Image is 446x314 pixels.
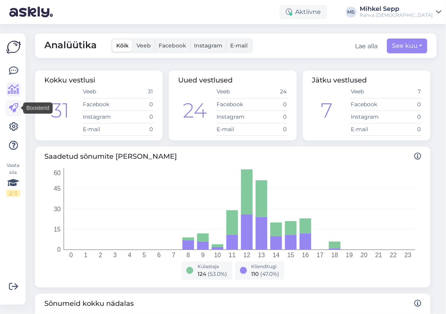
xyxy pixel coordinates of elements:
[386,98,421,111] td: 0
[82,86,118,98] td: Veeb
[386,86,421,98] td: 7
[217,98,252,111] td: Facebook
[217,86,252,98] td: Veeb
[118,98,153,111] td: 0
[136,42,151,49] span: Veeb
[252,123,287,135] td: 0
[386,123,421,135] td: 0
[360,252,367,258] tspan: 20
[273,252,280,258] tspan: 14
[143,252,146,258] tspan: 5
[287,252,294,258] tspan: 15
[82,123,118,135] td: E-mail
[258,252,265,258] tspan: 13
[54,226,61,233] tspan: 15
[252,86,287,98] td: 24
[350,123,386,135] td: E-mail
[118,86,153,98] td: 31
[118,111,153,123] td: 0
[252,111,287,123] td: 0
[23,102,52,114] div: Boosterid
[51,95,69,126] div: 31
[261,270,280,277] span: ( 47.0 %)
[198,263,227,270] div: Külastaja
[187,252,190,258] tspan: 8
[99,252,102,258] tspan: 2
[44,76,95,84] span: Kokku vestlusi
[159,42,186,49] span: Facebook
[243,252,250,258] tspan: 12
[331,252,338,258] tspan: 18
[44,38,97,53] span: Analüütika
[54,185,61,192] tspan: 45
[82,111,118,123] td: Instagram
[84,252,87,258] tspan: 1
[252,98,287,111] td: 0
[201,252,205,258] tspan: 9
[157,252,161,258] tspan: 6
[183,95,207,126] div: 24
[375,252,382,258] tspan: 21
[172,252,175,258] tspan: 7
[217,111,252,123] td: Instagram
[386,111,421,123] td: 0
[69,252,73,258] tspan: 0
[280,5,327,19] div: Aktiivne
[208,270,227,277] span: ( 53.0 %)
[350,111,386,123] td: Instagram
[321,95,332,126] div: 7
[230,42,248,49] span: E-mail
[229,252,236,258] tspan: 11
[217,123,252,135] td: E-mail
[6,190,20,197] div: 2 / 3
[54,205,61,212] tspan: 30
[194,42,222,49] span: Instagram
[350,86,386,98] td: Veeb
[360,6,441,18] a: Mihkel SeppRahva [DEMOGRAPHIC_DATA]
[346,7,357,18] div: MS
[317,252,324,258] tspan: 17
[6,40,21,54] img: Askly Logo
[6,162,20,197] div: Vaata siia
[355,42,378,51] button: Lae alla
[116,42,129,49] span: Kõik
[350,98,386,111] td: Facebook
[82,98,118,111] td: Facebook
[252,270,259,277] span: 110
[198,270,206,277] span: 124
[312,76,367,84] span: Jätku vestlused
[128,252,131,258] tspan: 4
[360,12,433,18] div: Rahva [DEMOGRAPHIC_DATA]
[44,151,421,162] span: Saadetud sõnumite [PERSON_NAME]
[113,252,117,258] tspan: 3
[118,123,153,135] td: 0
[214,252,221,258] tspan: 10
[44,298,421,309] span: Sõnumeid kokku nädalas
[346,252,353,258] tspan: 19
[387,39,427,53] button: See kuu
[252,263,280,270] div: Klienditugi
[302,252,309,258] tspan: 16
[57,246,61,253] tspan: 0
[404,252,411,258] tspan: 23
[360,6,433,12] div: Mihkel Sepp
[390,252,397,258] tspan: 22
[178,76,233,84] span: Uued vestlused
[54,169,61,176] tspan: 60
